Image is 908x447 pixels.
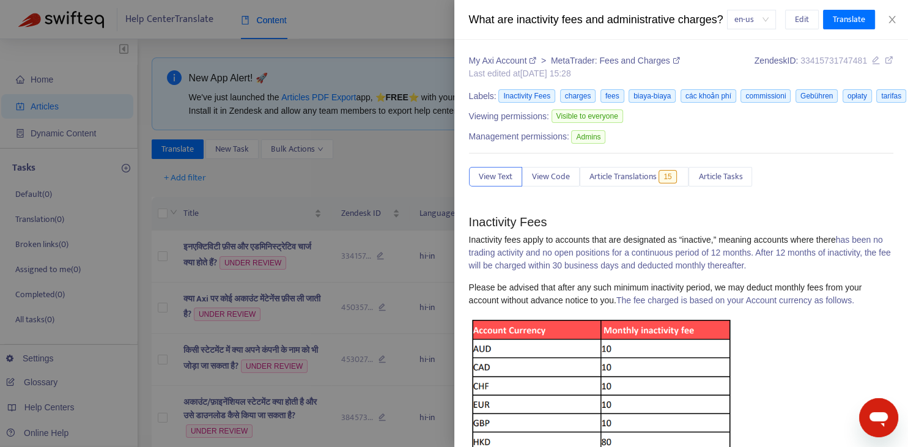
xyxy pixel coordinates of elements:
[884,14,901,26] button: Close
[469,234,894,272] p: has been no trading activity and no open positions for a continuous period of 12 months. After 12...
[469,56,539,65] a: My Axi Account
[659,170,676,183] span: 15
[469,90,496,103] span: Labels:
[551,56,680,65] a: MetaTrader: Fees and Charges
[532,170,570,183] span: View Code
[469,12,727,28] div: What are inactivity fees and administrative charges?
[560,89,596,103] span: charges
[469,281,894,307] p: The fee charged is based on your Account currency as follows.
[522,167,580,187] button: View Code
[785,10,819,29] button: Edit
[498,89,555,103] span: Inactivity Fees
[629,89,676,103] span: biaya-biaya
[469,167,522,187] button: View Text
[859,398,898,437] iframe: Button to launch messaging window
[688,167,752,187] button: Article Tasks
[600,89,624,103] span: fees
[740,89,791,103] span: commissioni
[795,89,838,103] span: Gebühren
[698,170,742,183] span: Article Tasks
[823,10,875,29] button: Translate
[795,13,809,26] span: Edit
[479,170,512,183] span: View Text
[887,15,897,24] span: close
[800,56,867,65] span: 33415731747481
[469,130,569,143] span: Management permissions:
[469,54,680,67] div: >
[589,170,657,183] span: Article Translations
[580,167,689,187] button: Article Translations15
[469,67,680,80] div: Last edited at [DATE] 15:28
[469,283,862,305] span: Please be advised that after any such minimum inactivity period, we may deduct monthly fees from ...
[469,235,836,245] span: Inactivity fees apply to accounts that are designated as “inactive,” meaning accounts where there
[833,13,865,26] span: Translate
[755,54,893,80] div: Zendesk ID:
[734,10,769,29] span: en-us
[876,89,906,103] span: tarifas
[571,130,605,144] span: Admins
[552,109,623,123] span: Visible to everyone
[469,215,547,229] span: Inactivity Fees
[469,110,549,123] span: Viewing permissions:
[843,89,872,103] span: opłaty
[681,89,736,103] span: các khoản phí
